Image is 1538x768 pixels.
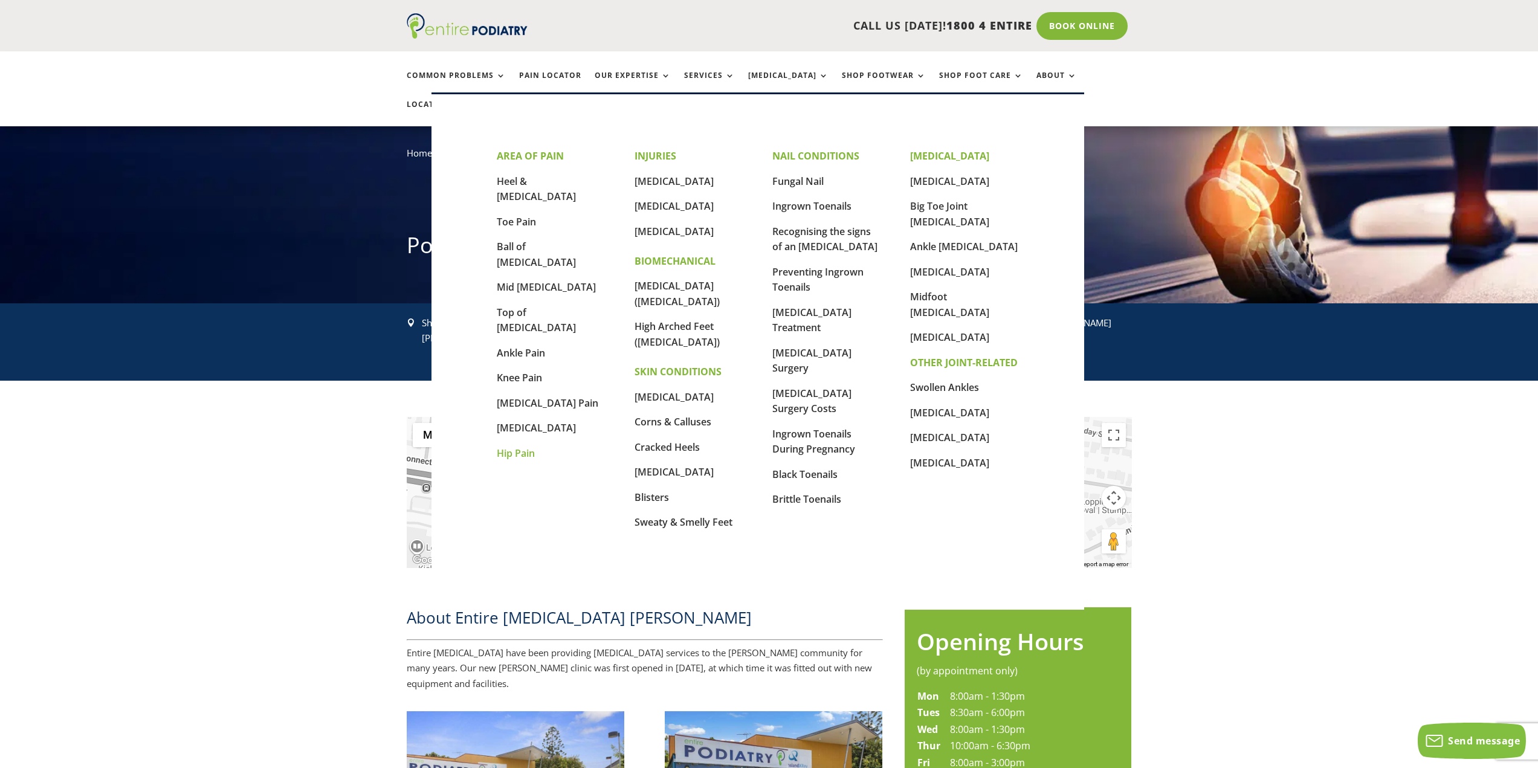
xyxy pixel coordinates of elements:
[772,346,851,375] a: [MEDICAL_DATA] Surgery
[910,456,989,470] a: [MEDICAL_DATA]
[910,265,989,279] a: [MEDICAL_DATA]
[635,149,676,163] strong: INJURIES
[910,356,1018,369] strong: OTHER JOINT-RELATED
[910,199,989,228] a: Big Toe Joint [MEDICAL_DATA]
[910,240,1018,253] a: Ankle [MEDICAL_DATA]
[939,71,1023,97] a: Shop Foot Care
[410,552,450,568] a: Click to see this area on Google Maps
[917,723,938,736] strong: Wed
[497,447,535,460] a: Hip Pain
[635,415,711,428] a: Corns & Calluses
[772,306,851,335] a: [MEDICAL_DATA] Treatment
[772,468,838,481] a: Black Toenails
[410,552,450,568] img: Google
[772,199,851,213] a: Ingrown Toenails
[772,427,855,456] a: Ingrown Toenails During Pregnancy
[772,149,859,163] strong: NAIL CONDITIONS
[772,492,841,506] a: Brittle Toenails
[497,421,576,434] a: [MEDICAL_DATA]
[497,280,596,294] a: Mid [MEDICAL_DATA]
[407,71,506,97] a: Common Problems
[407,100,467,126] a: Locations
[635,515,732,529] a: Sweaty & Smelly Feet
[910,381,979,394] a: Swollen Ankles
[772,265,864,294] a: Preventing Ingrown Toenails
[842,71,926,97] a: Shop Footwear
[635,465,714,479] a: [MEDICAL_DATA]
[407,147,432,159] a: Home
[635,390,714,404] a: [MEDICAL_DATA]
[1418,723,1526,759] button: Send message
[684,71,735,97] a: Services
[595,71,671,97] a: Our Expertise
[497,306,576,335] a: Top of [MEDICAL_DATA]
[407,13,528,39] img: logo (1)
[635,254,716,268] strong: BIOMECHANICAL
[772,225,877,254] a: Recognising the signs of an [MEDICAL_DATA]
[772,175,824,188] a: Fungal Nail
[910,175,989,188] a: [MEDICAL_DATA]
[407,318,415,327] span: 
[497,240,576,269] a: Ball of [MEDICAL_DATA]
[635,175,714,188] a: [MEDICAL_DATA]
[946,18,1032,33] span: 1800 4 ENTIRE
[910,406,989,419] a: [MEDICAL_DATA]
[422,315,577,346] p: Shop [STREET_ADDRESS][PERSON_NAME]
[917,739,940,752] strong: Thur
[497,346,545,360] a: Ankle Pain
[407,230,1132,266] h1: Podiatrist [PERSON_NAME]
[917,663,1120,679] div: (by appointment only)
[407,29,528,41] a: Entire Podiatry
[949,688,1120,705] td: 8:00am - 1:30pm
[407,607,883,634] h2: About Entire [MEDICAL_DATA] [PERSON_NAME]
[497,371,542,384] a: Knee Pain
[1080,561,1128,567] a: Report a map error
[497,396,598,410] a: [MEDICAL_DATA] Pain
[519,71,581,97] a: Pain Locator
[1036,12,1128,40] a: Book Online
[407,645,883,692] p: Entire [MEDICAL_DATA] have been providing [MEDICAL_DATA] services to the [PERSON_NAME] community ...
[497,215,536,228] a: Toe Pain
[635,279,720,308] a: [MEDICAL_DATA] ([MEDICAL_DATA])
[1102,529,1126,553] button: Drag Pegman onto the map to open Street View
[949,738,1120,755] td: 10:00am - 6:30pm
[635,225,714,238] a: [MEDICAL_DATA]
[635,440,700,454] a: Cracked Heels
[635,199,714,213] a: [MEDICAL_DATA]
[949,721,1120,738] td: 8:00am - 1:30pm
[1102,486,1126,510] button: Map camera controls
[1102,423,1126,447] button: Toggle fullscreen view
[1448,734,1520,747] span: Send message
[910,431,989,444] a: [MEDICAL_DATA]
[910,290,989,319] a: Midfoot [MEDICAL_DATA]
[917,625,1120,663] h2: Opening Hours
[635,491,669,504] a: Blisters
[910,149,989,163] strong: [MEDICAL_DATA]
[635,365,722,378] strong: SKIN CONDITIONS
[407,145,1132,170] nav: breadcrumb
[748,71,829,97] a: [MEDICAL_DATA]
[497,175,576,204] a: Heel & [MEDICAL_DATA]
[910,331,989,344] a: [MEDICAL_DATA]
[917,706,940,719] strong: Tues
[497,149,564,163] strong: AREA OF PAIN
[917,689,939,703] strong: Mon
[1036,71,1077,97] a: About
[635,320,720,349] a: High Arched Feet ([MEDICAL_DATA])
[772,387,851,416] a: [MEDICAL_DATA] Surgery Costs
[574,18,1032,34] p: CALL US [DATE]!
[949,705,1120,721] td: 8:30am - 6:00pm
[413,423,455,447] button: Show street map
